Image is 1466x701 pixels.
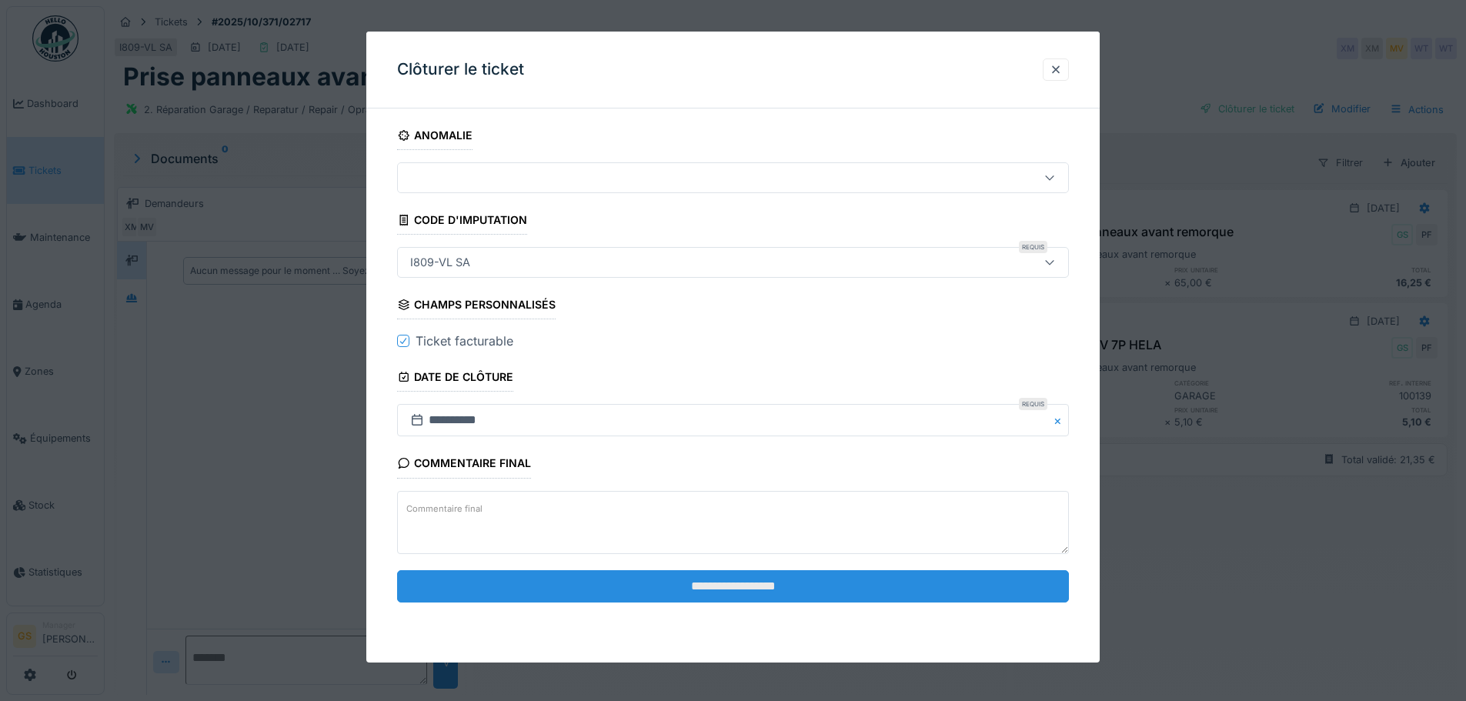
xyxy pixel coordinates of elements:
div: Requis [1019,241,1047,253]
div: Anomalie [397,124,473,150]
div: I809-VL SA [404,254,476,271]
div: Code d'imputation [397,209,527,235]
div: Date de clôture [397,366,513,392]
h3: Clôturer le ticket [397,60,524,79]
div: Requis [1019,398,1047,410]
div: Commentaire final [397,452,531,478]
div: Champs personnalisés [397,293,556,319]
label: Commentaire final [403,499,486,519]
div: Ticket facturable [416,332,513,350]
button: Close [1052,404,1069,436]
